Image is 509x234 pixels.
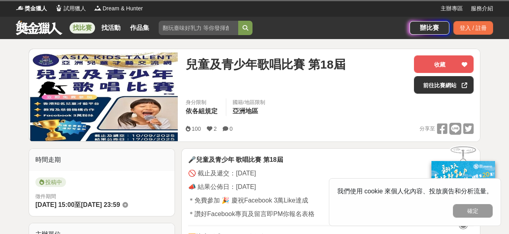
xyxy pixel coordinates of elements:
span: 2 [214,126,217,132]
span: 🎤 [188,156,283,163]
span: 分享至 [420,123,435,135]
span: 🚫 截止及遞交：[DATE] [188,170,256,177]
a: Logo試用獵人 [55,4,86,13]
span: [DATE] 23:59 [81,201,120,208]
span: 投稿中 [35,177,66,187]
span: Dream & Hunter [103,4,143,13]
input: 翻玩臺味好乳力 等你發揮創意！ [159,21,238,35]
div: 登入 / 註冊 [453,21,493,35]
span: 📣 結果公佈日：[DATE] [188,183,256,190]
img: Logo [94,4,102,12]
span: 至 [74,201,81,208]
span: [DATE] 15:00 [35,201,74,208]
strong: 兒童及青少年 歌唱比賽 第18屆 [196,156,283,163]
a: 主辦專區 [441,4,463,13]
span: 徵件期間 [35,193,56,199]
a: 服務介紹 [471,4,493,13]
img: Logo [16,4,24,12]
a: LogoDream & Hunter [94,4,143,13]
a: 作品集 [127,22,152,33]
button: 確定 [453,204,493,218]
img: c171a689-fb2c-43c6-a33c-e56b1f4b2190.jpg [431,161,495,214]
div: 身分限制 [186,98,220,106]
a: 找比賽 [70,22,95,33]
a: Logo獎金獵人 [16,4,47,13]
img: Logo [55,4,63,12]
div: 國籍/地區限制 [233,98,265,106]
span: 兒童及青少年歌唱比賽 第18屆 [186,55,346,73]
span: 亞洲地區 [233,108,258,114]
span: 100 [192,126,201,132]
a: 找活動 [98,22,124,33]
a: 辦比賽 [410,21,449,35]
span: 0 [229,126,233,132]
button: 收藏 [414,55,474,73]
span: 我們使用 cookie 來個人化內容、投放廣告和分析流量。 [337,188,493,195]
span: 依各組規定 [186,108,218,114]
span: ＊免費參加 🎉 慶祝Facebook 3萬Like達成 [188,197,308,204]
img: Cover Image [29,49,178,141]
span: 試用獵人 [64,4,86,13]
span: ＊讚好Facebook專頁及留言即PM你報名表格 [188,210,315,217]
div: 時間走期 [29,149,175,171]
span: 獎金獵人 [25,4,47,13]
a: 前往比賽網站 [414,76,474,94]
